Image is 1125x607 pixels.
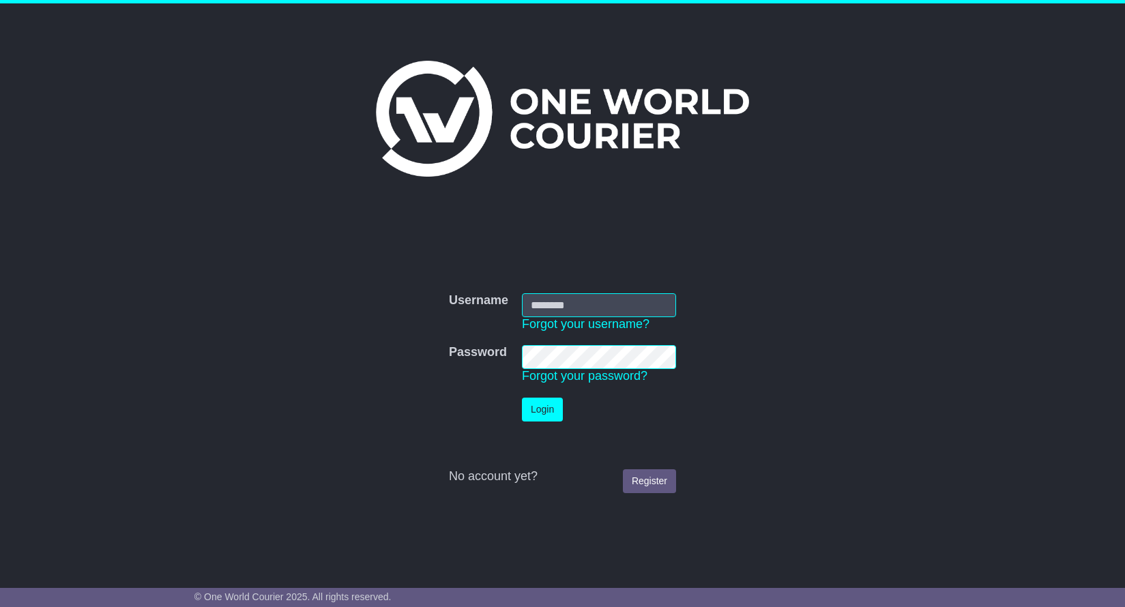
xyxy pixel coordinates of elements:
[449,293,508,308] label: Username
[449,469,676,484] div: No account yet?
[194,591,392,602] span: © One World Courier 2025. All rights reserved.
[449,345,507,360] label: Password
[522,398,563,421] button: Login
[623,469,676,493] a: Register
[522,369,647,383] a: Forgot your password?
[522,317,649,331] a: Forgot your username?
[376,61,748,177] img: One World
